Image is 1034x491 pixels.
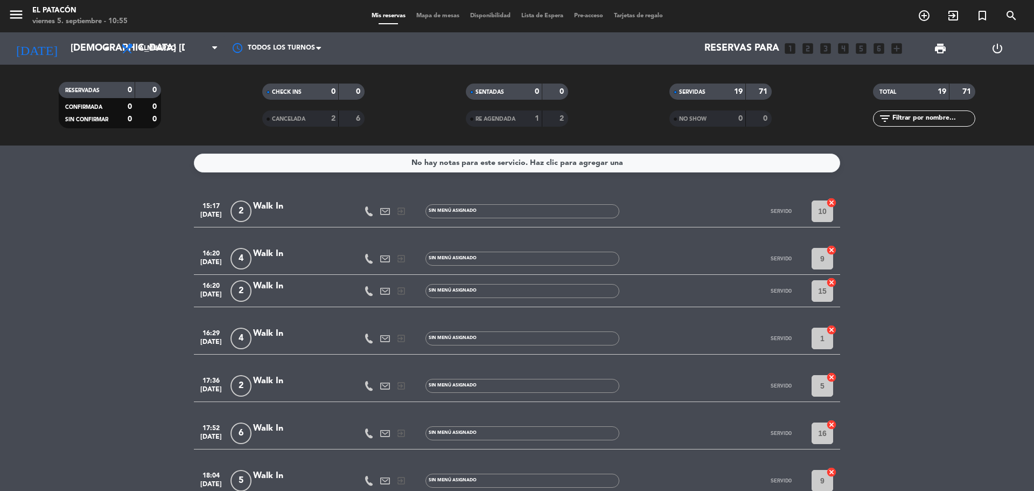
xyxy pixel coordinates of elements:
span: SERVIDO [771,383,792,389]
i: cancel [826,372,837,383]
span: Sin menú asignado [429,383,477,388]
i: menu [8,6,24,23]
span: SERVIDO [771,335,792,341]
span: Disponibilidad [465,13,516,19]
i: add_box [890,42,904,56]
i: exit_to_app [396,334,406,343]
strong: 71 [759,88,770,95]
div: Walk In [253,469,345,483]
i: search [1005,9,1018,22]
i: exit_to_app [947,9,960,22]
strong: 1 [535,115,539,122]
span: 17:52 [198,421,225,433]
button: SERVIDO [754,423,808,444]
input: Filtrar por nombre... [891,113,975,125]
strong: 71 [962,88,973,95]
button: SERVIDO [754,375,808,397]
span: Lista de Espera [516,13,569,19]
div: El Patacón [32,5,128,16]
span: 4 [230,248,251,269]
i: looks_4 [836,42,850,56]
span: RE AGENDADA [476,116,515,122]
span: Mis reservas [366,13,411,19]
i: cancel [826,324,837,335]
button: SERVIDO [754,328,808,349]
strong: 2 [560,115,566,122]
div: viernes 5. septiembre - 10:55 [32,16,128,27]
strong: 0 [152,103,159,110]
span: [DATE] [198,291,225,303]
span: 2 [230,200,251,222]
span: Sin menú asignado [429,431,477,435]
i: cancel [826,245,837,255]
span: Sin menú asignado [429,256,477,260]
i: looks_5 [854,42,868,56]
div: Walk In [253,421,345,435]
span: [DATE] [198,386,225,398]
div: LOG OUT [969,32,1026,65]
span: Mapa de mesas [411,13,465,19]
strong: 0 [356,88,362,95]
strong: 0 [535,88,539,95]
div: Walk In [253,247,345,261]
strong: 0 [152,86,159,94]
div: Walk In [253,279,345,293]
div: Walk In [253,199,345,213]
span: 17:36 [198,374,225,386]
strong: 19 [734,88,743,95]
span: NO SHOW [679,116,707,122]
span: 6 [230,423,251,444]
i: looks_one [783,42,797,56]
div: Walk In [253,327,345,341]
strong: 2 [331,115,336,122]
span: Sin menú asignado [429,209,477,213]
span: 15:17 [198,199,225,211]
i: cancel [826,197,837,208]
span: print [934,42,947,55]
span: 18:04 [198,468,225,481]
div: No hay notas para este servicio. Haz clic para agregar una [411,157,623,169]
button: SERVIDO [754,248,808,269]
strong: 0 [128,86,132,94]
i: cancel [826,419,837,430]
i: cancel [826,467,837,478]
strong: 0 [128,103,132,110]
span: Sin menú asignado [429,288,477,293]
span: Sin menú asignado [429,336,477,340]
div: Walk In [253,374,345,388]
button: menu [8,6,24,26]
span: Sin menú asignado [429,478,477,482]
i: looks_two [801,42,815,56]
span: Tarjetas de regalo [609,13,668,19]
span: CHECK INS [272,89,302,95]
strong: 0 [738,115,743,122]
span: CANCELADA [272,116,305,122]
span: SERVIDAS [679,89,705,95]
span: [DATE] [198,211,225,224]
span: Pre-acceso [569,13,609,19]
span: SENTADAS [476,89,504,95]
button: SERVIDO [754,280,808,302]
span: SERVIDO [771,430,792,436]
strong: 0 [560,88,566,95]
span: [DATE] [198,338,225,351]
span: 2 [230,375,251,397]
i: filter_list [878,112,891,125]
span: RESERVADAS [65,88,100,93]
span: SERVIDO [771,478,792,483]
strong: 0 [331,88,336,95]
i: exit_to_app [396,286,406,296]
i: exit_to_app [396,254,406,264]
span: SERVIDO [771,288,792,294]
span: 16:29 [198,326,225,338]
span: TOTAL [879,89,896,95]
span: CONFIRMADA [65,105,102,110]
i: looks_3 [819,42,833,56]
span: [DATE] [198,259,225,271]
i: power_settings_new [991,42,1004,55]
i: turned_in_not [976,9,989,22]
span: Reservas para [704,43,779,54]
strong: 0 [128,115,132,123]
span: SERVIDO [771,208,792,214]
button: SERVIDO [754,200,808,222]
